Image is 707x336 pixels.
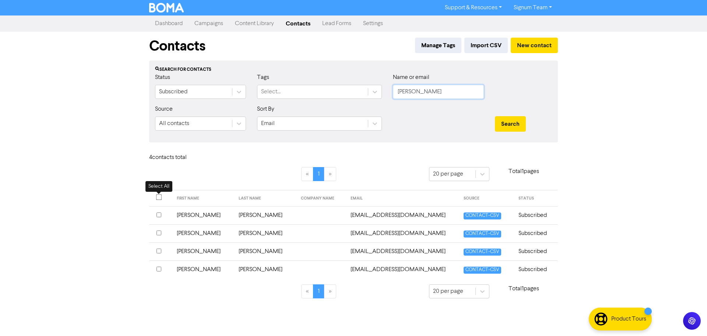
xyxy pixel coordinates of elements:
[172,260,235,278] td: [PERSON_NAME]
[514,190,558,207] th: STATUS
[159,87,187,96] div: Subscribed
[149,154,208,161] h6: 4 contact s total
[261,87,281,96] div: Select...
[464,212,501,219] span: CONTACT-CSV
[234,224,296,242] td: [PERSON_NAME]
[508,2,558,14] a: Signum Team
[234,206,296,224] td: [PERSON_NAME]
[464,38,508,53] button: Import CSV
[433,287,463,296] div: 20 per page
[433,170,463,179] div: 20 per page
[346,206,459,224] td: bellamytricia@gmail.com
[514,242,558,260] td: Subscribed
[280,16,316,31] a: Contacts
[257,105,274,114] label: Sort By
[439,2,508,14] a: Support & Resources
[346,242,459,260] td: kerry64@y7mail.com
[155,73,170,82] label: Status
[514,206,558,224] td: Subscribed
[159,119,189,128] div: All contacts
[234,242,296,260] td: [PERSON_NAME]
[415,38,461,53] button: Manage Tags
[393,73,429,82] label: Name or email
[234,260,296,278] td: [PERSON_NAME]
[464,231,501,238] span: CONTACT-CSV
[459,190,514,207] th: SOURCE
[261,119,275,128] div: Email
[155,66,552,73] div: Search for contacts
[615,256,707,336] iframe: Chat Widget
[514,260,558,278] td: Subscribed
[149,16,189,31] a: Dashboard
[313,167,324,181] a: Page 1 is your current page
[189,16,229,31] a: Campaigns
[489,284,558,293] p: Total 1 pages
[296,190,347,207] th: COMPANY NAME
[234,190,296,207] th: LAST NAME
[149,38,205,55] h1: Contacts
[257,73,269,82] label: Tags
[172,242,235,260] td: [PERSON_NAME]
[489,167,558,176] p: Total 1 pages
[346,260,459,278] td: sheenanigans8@hotmail.com
[357,16,389,31] a: Settings
[346,224,459,242] td: dkbellamy@yahoo.com.au
[172,206,235,224] td: [PERSON_NAME]
[495,116,526,132] button: Search
[313,284,324,298] a: Page 1 is your current page
[464,249,501,256] span: CONTACT-CSV
[464,267,501,274] span: CONTACT-CSV
[172,190,235,207] th: FIRST NAME
[149,3,184,13] img: BOMA Logo
[514,224,558,242] td: Subscribed
[155,105,173,114] label: Source
[346,190,459,207] th: EMAIL
[229,16,280,31] a: Content Library
[145,181,172,192] div: Select All
[511,38,558,53] button: New contact
[316,16,357,31] a: Lead Forms
[172,224,235,242] td: [PERSON_NAME]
